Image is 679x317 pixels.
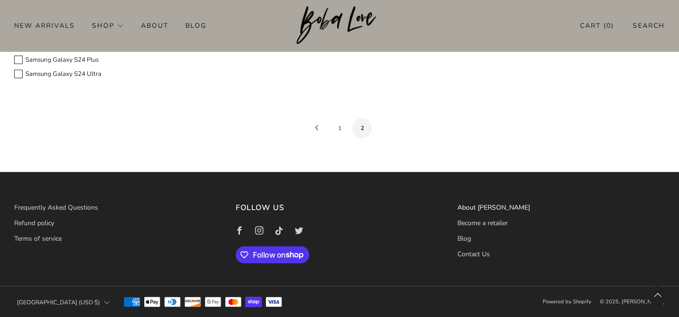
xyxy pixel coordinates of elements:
[457,234,471,243] a: Blog
[14,219,54,228] a: Refund policy
[14,69,133,80] label: Samsung Galaxy S24 Ultra
[14,203,98,212] a: Frequently Asked Questions
[185,18,207,33] a: Blog
[141,18,168,33] a: About
[633,18,665,33] a: Search
[14,234,62,243] a: Terms of service
[648,286,668,306] back-to-top-button: Back to top
[600,298,665,305] span: © 2025, [PERSON_NAME]
[457,250,490,259] a: Contact Us
[457,219,508,228] a: Become a retailer
[580,18,614,33] a: Cart
[236,201,443,215] h3: Follow us
[457,203,530,212] a: About [PERSON_NAME]
[606,21,611,30] items-count: 0
[14,18,75,33] a: New Arrivals
[329,118,350,138] a: 1
[92,18,124,33] a: Shop
[543,298,591,305] a: Powered by Shopify
[297,6,383,45] img: Boba Love
[352,118,373,138] span: 2
[14,292,112,313] button: [GEOGRAPHIC_DATA] (USD $)
[14,55,133,65] label: Samsung Galaxy S24 Plus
